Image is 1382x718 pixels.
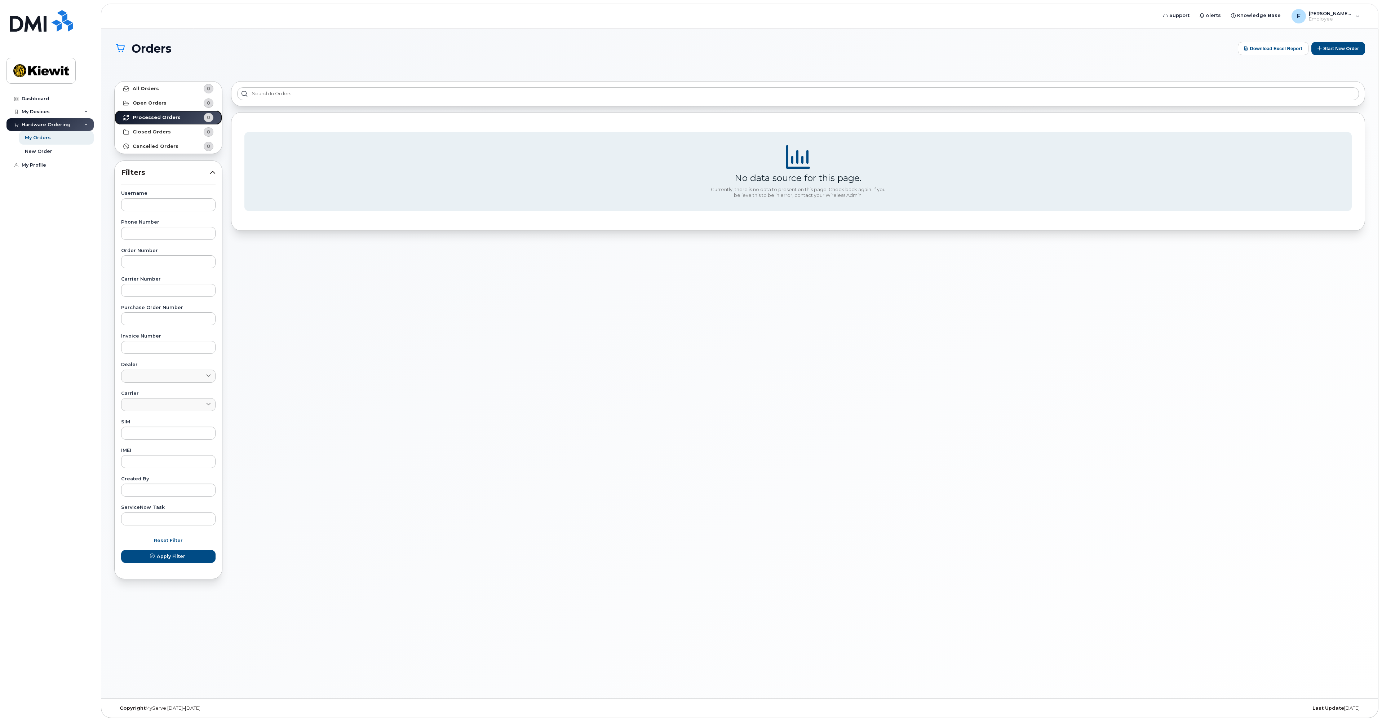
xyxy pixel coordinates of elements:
[948,705,1365,711] div: [DATE]
[708,187,888,198] div: Currently, there is no data to present on this page. Check back again. If you believe this to be ...
[207,143,210,150] span: 0
[121,391,216,396] label: Carrier
[121,191,216,196] label: Username
[121,534,216,547] button: Reset Filter
[121,167,210,178] span: Filters
[207,85,210,92] span: 0
[207,100,210,106] span: 0
[157,553,185,560] span: Apply Filter
[1238,42,1308,55] button: Download Excel Report
[121,305,216,310] label: Purchase Order Number
[114,705,531,711] div: MyServe [DATE]–[DATE]
[121,420,216,424] label: SIM
[132,42,172,55] span: Orders
[121,277,216,282] label: Carrier Number
[735,172,861,183] div: No data source for this page.
[121,362,216,367] label: Dealer
[1351,687,1377,713] iframe: Messenger Launcher
[154,537,183,544] span: Reset Filter
[207,114,210,121] span: 0
[115,96,222,110] a: Open Orders0
[133,129,171,135] strong: Closed Orders
[237,87,1359,100] input: Search in orders
[133,100,167,106] strong: Open Orders
[121,505,216,510] label: ServiceNow Task
[1311,42,1365,55] button: Start New Order
[121,550,216,563] button: Apply Filter
[115,82,222,96] a: All Orders0
[1312,705,1344,711] strong: Last Update
[133,144,178,149] strong: Cancelled Orders
[115,110,222,125] a: Processed Orders0
[121,448,216,453] label: IMEI
[121,220,216,225] label: Phone Number
[121,248,216,253] label: Order Number
[115,139,222,154] a: Cancelled Orders0
[115,125,222,139] a: Closed Orders0
[120,705,146,711] strong: Copyright
[133,115,181,120] strong: Processed Orders
[121,477,216,481] label: Created By
[207,128,210,135] span: 0
[121,334,216,339] label: Invoice Number
[133,86,159,92] strong: All Orders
